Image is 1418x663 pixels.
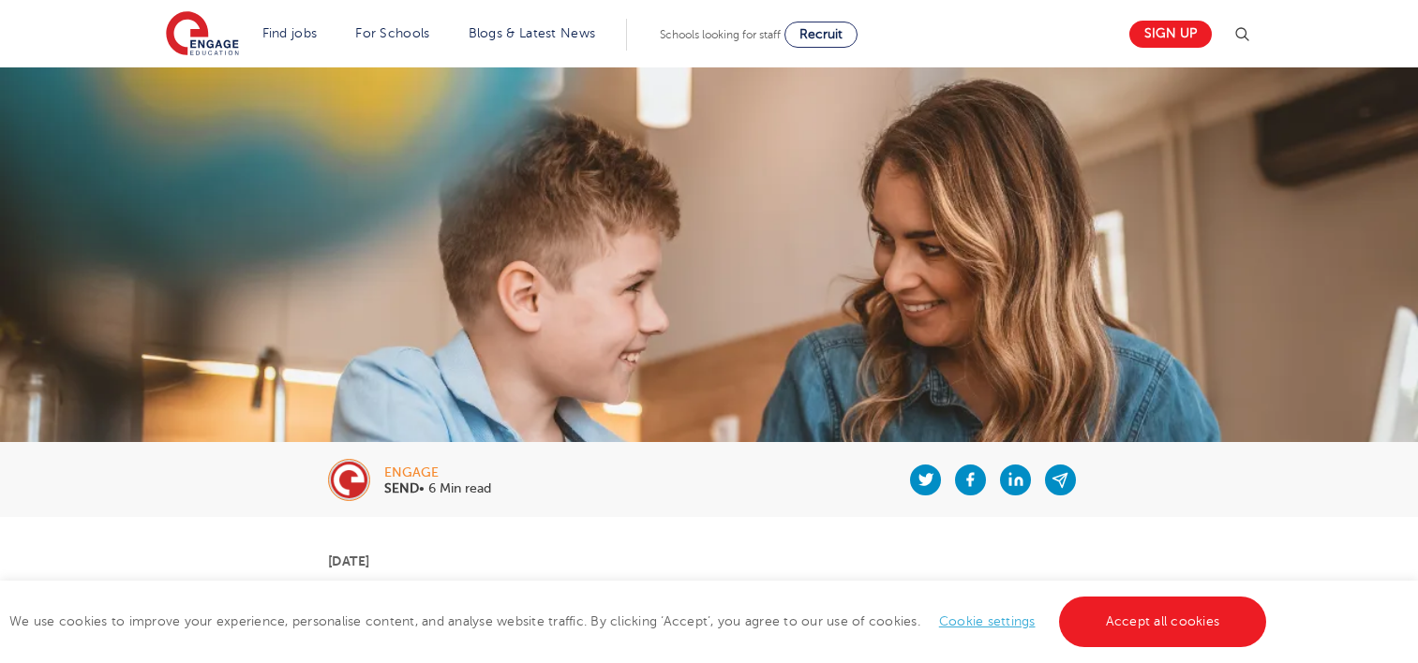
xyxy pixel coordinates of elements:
[384,466,491,479] div: engage
[9,614,1271,628] span: We use cookies to improve your experience, personalise content, and analyse website traffic. By c...
[1129,21,1212,48] a: Sign up
[660,28,781,41] span: Schools looking for staff
[328,554,1090,567] p: [DATE]
[166,11,239,58] img: Engage Education
[469,26,596,40] a: Blogs & Latest News
[355,26,429,40] a: For Schools
[262,26,318,40] a: Find jobs
[384,482,491,495] p: • 6 Min read
[1059,597,1267,647] a: Accept all cookies
[784,22,858,48] a: Recruit
[939,614,1036,628] a: Cookie settings
[384,481,419,495] b: SEND
[799,27,843,41] span: Recruit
